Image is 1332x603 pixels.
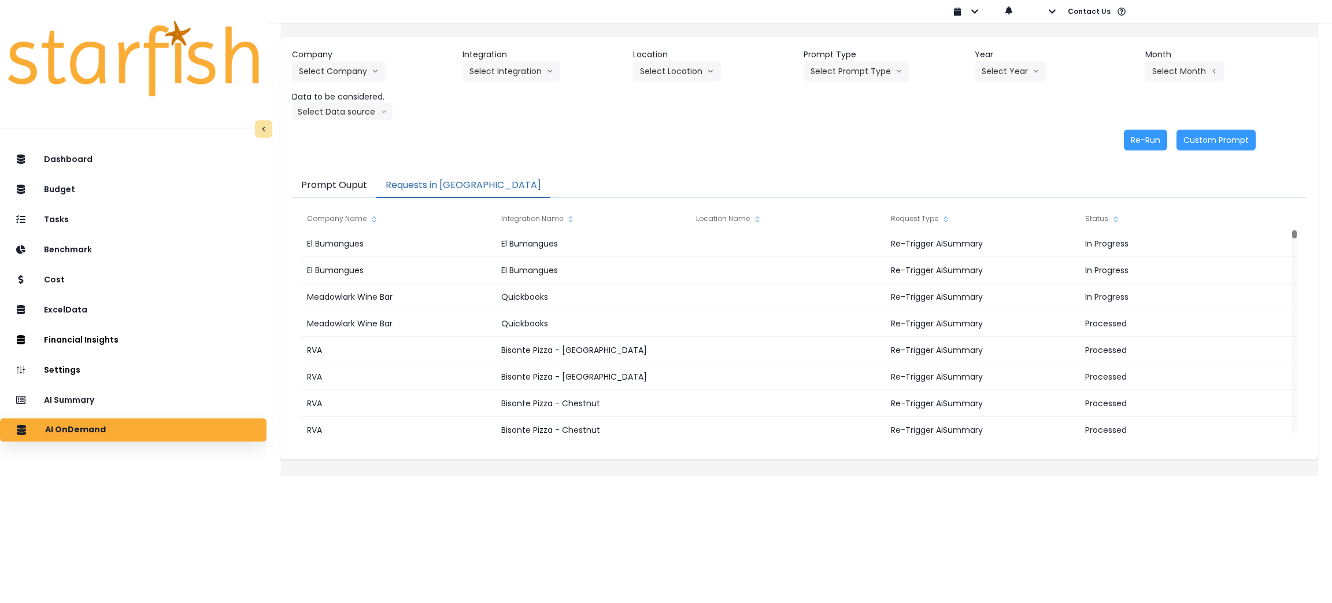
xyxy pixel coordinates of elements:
[885,230,1079,257] div: Re-Trigger AiSummary
[885,390,1079,417] div: Re-Trigger AiSummary
[885,207,1079,230] div: Request Type
[44,185,75,194] p: Budget
[301,390,495,417] div: RVA
[1079,390,1274,417] div: Processed
[301,257,495,284] div: El Bumangues
[301,207,495,230] div: Company Name
[753,215,762,224] svg: sort
[1145,49,1307,61] header: Month
[372,65,379,77] svg: arrow down line
[975,61,1046,82] button: Select Yeararrow down line
[301,417,495,443] div: RVA
[1079,207,1274,230] div: Status
[301,230,495,257] div: El Bumangues
[546,65,553,77] svg: arrow down line
[44,395,94,405] p: AI Summary
[566,215,575,224] svg: sort
[292,49,453,61] header: Company
[1211,65,1218,77] svg: arrow left line
[1079,284,1274,310] div: In Progress
[941,215,950,224] svg: sort
[369,215,379,224] svg: sort
[495,257,690,284] div: El Bumangues
[804,49,965,61] header: Prompt Type
[1124,130,1167,150] button: Re-Run
[804,61,909,82] button: Select Prompt Typearrow down line
[1111,215,1120,224] svg: sort
[44,155,92,164] p: Dashboard
[1033,65,1039,77] svg: arrow down line
[1145,61,1224,82] button: Select Montharrow left line
[1079,230,1274,257] div: In Progress
[1079,417,1274,443] div: Processed
[885,257,1079,284] div: Re-Trigger AiSummary
[301,363,495,390] div: RVA
[1079,363,1274,390] div: Processed
[495,390,690,417] div: Bisonte Pizza - Chestnut
[495,337,690,363] div: Bisonte Pizza - [GEOGRAPHIC_DATA]
[301,284,495,310] div: Meadowlark Wine Bar
[301,337,495,363] div: RVA
[44,275,65,285] p: Cost
[707,65,714,77] svg: arrow down line
[292,103,393,120] button: Select Data sourcearrow down line
[45,425,106,435] p: AI OnDemand
[495,284,690,310] div: Quickbooks
[292,61,386,82] button: Select Companyarrow down line
[44,245,92,255] p: Benchmark
[896,65,902,77] svg: arrow down line
[376,174,550,198] button: Requests in [GEOGRAPHIC_DATA]
[495,417,690,443] div: Bisonte Pizza - Chestnut
[495,230,690,257] div: El Bumangues
[1079,257,1274,284] div: In Progress
[885,310,1079,337] div: Re-Trigger AiSummary
[885,337,1079,363] div: Re-Trigger AiSummary
[495,363,690,390] div: Bisonte Pizza - [GEOGRAPHIC_DATA]
[462,49,624,61] header: Integration
[633,61,721,82] button: Select Locationarrow down line
[633,49,794,61] header: Location
[885,417,1079,443] div: Re-Trigger AiSummary
[495,207,690,230] div: Integration Name
[690,207,885,230] div: Location Name
[1079,337,1274,363] div: Processed
[462,61,560,82] button: Select Integrationarrow down line
[1176,130,1256,150] button: Custom Prompt
[301,310,495,337] div: Meadowlark Wine Bar
[381,106,387,117] svg: arrow down line
[885,284,1079,310] div: Re-Trigger AiSummary
[44,305,87,315] p: ExcelData
[495,310,690,337] div: Quickbooks
[1079,310,1274,337] div: Processed
[292,174,376,198] button: Prompt Ouput
[975,49,1136,61] header: Year
[885,363,1079,390] div: Re-Trigger AiSummary
[292,91,453,103] header: Data to be considered.
[44,215,69,225] p: Tasks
